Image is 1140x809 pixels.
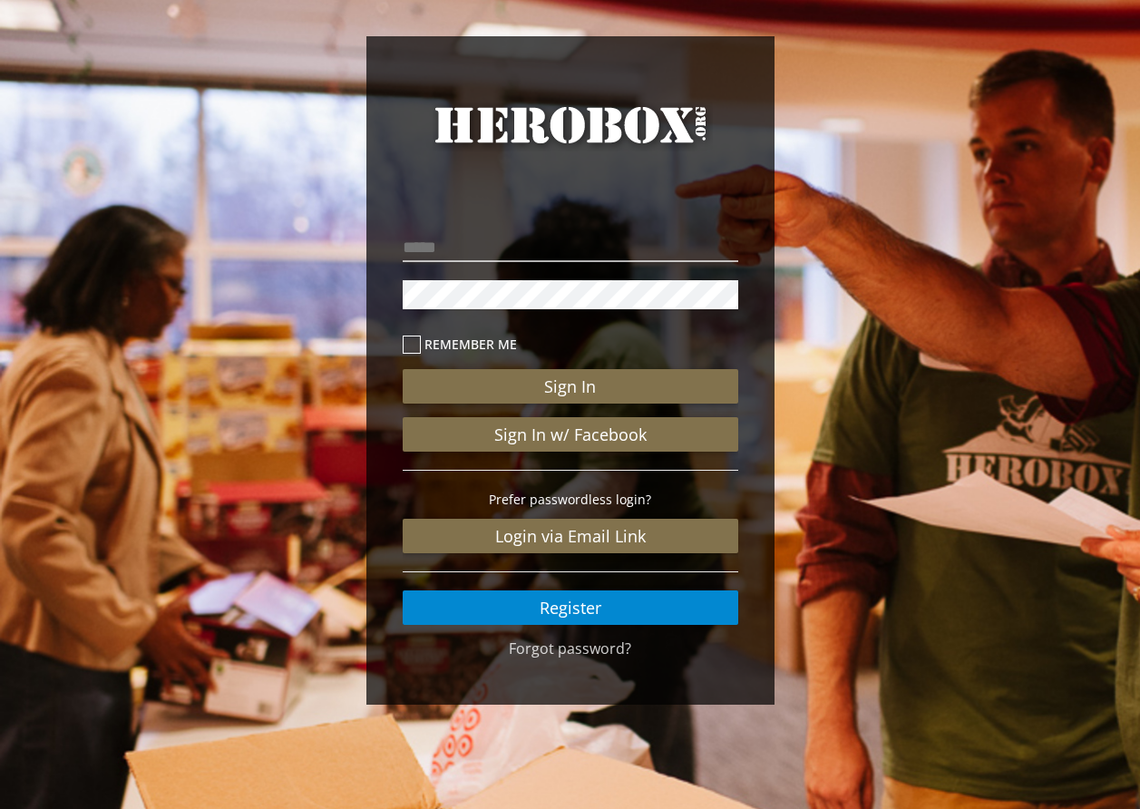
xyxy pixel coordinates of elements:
[403,590,738,625] a: Register
[403,519,738,553] a: Login via Email Link
[509,638,631,658] a: Forgot password?
[403,369,738,404] button: Sign In
[403,489,738,510] p: Prefer passwordless login?
[403,417,738,452] a: Sign In w/ Facebook
[403,100,738,183] a: HeroBox
[403,334,738,355] label: Remember me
